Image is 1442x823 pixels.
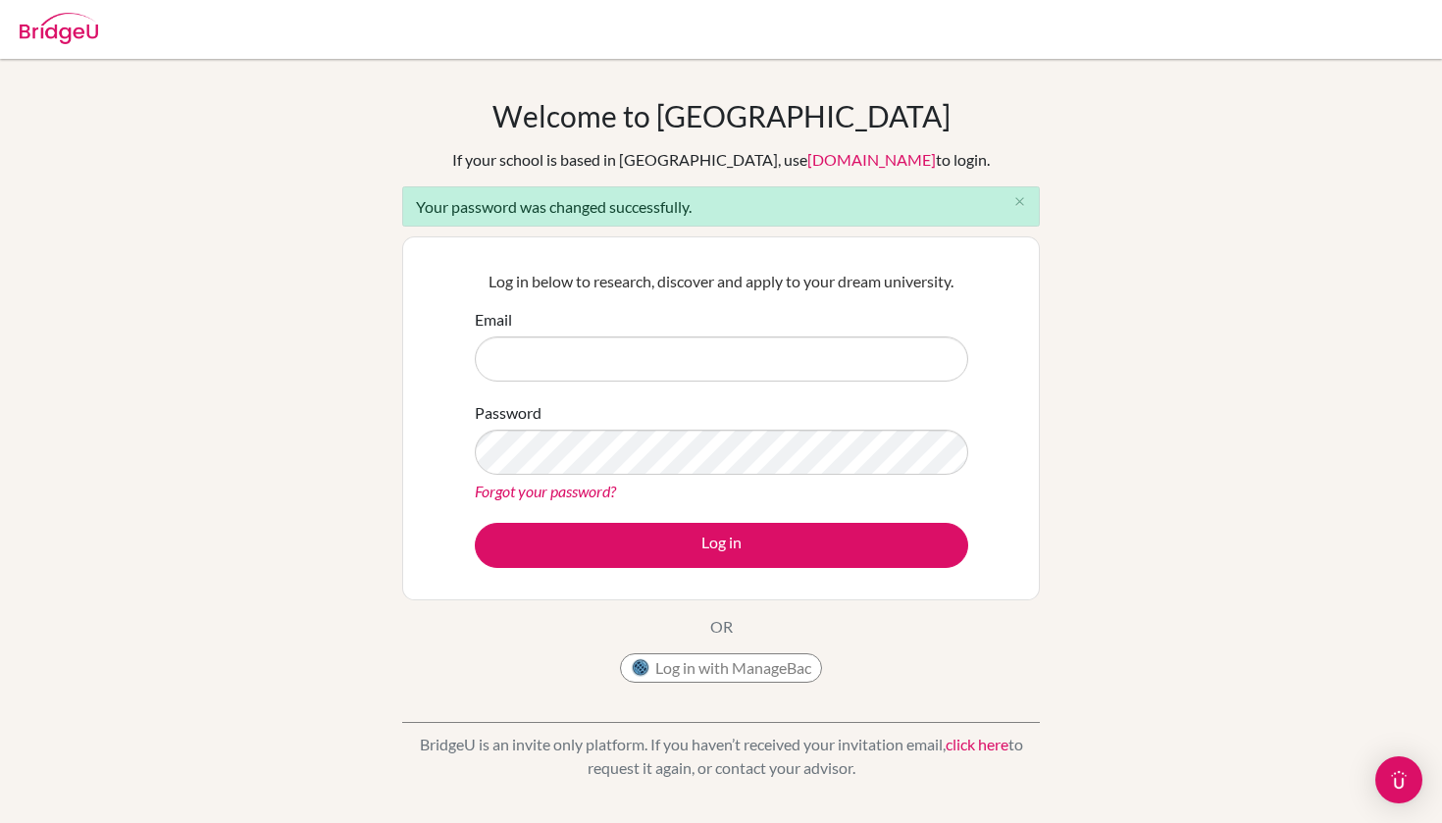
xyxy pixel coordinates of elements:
button: Log in [475,523,968,568]
a: [DOMAIN_NAME] [807,150,936,169]
a: click here [946,735,1008,753]
p: BridgeU is an invite only platform. If you haven’t received your invitation email, to request it ... [402,733,1040,780]
h1: Welcome to [GEOGRAPHIC_DATA] [492,98,951,133]
label: Password [475,401,541,425]
img: Bridge-U [20,13,98,44]
div: If your school is based in [GEOGRAPHIC_DATA], use to login. [452,148,990,172]
a: Forgot your password? [475,482,616,500]
i: close [1012,194,1027,209]
div: Open Intercom Messenger [1375,756,1422,803]
button: Log in with ManageBac [620,653,822,683]
p: OR [710,615,733,639]
label: Email [475,308,512,332]
button: Close [1000,187,1039,217]
p: Log in below to research, discover and apply to your dream university. [475,270,968,293]
div: Your password was changed successfully. [402,186,1040,227]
